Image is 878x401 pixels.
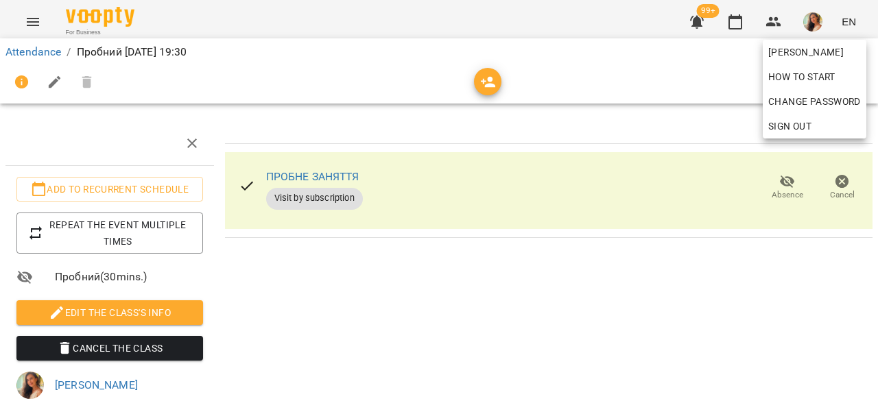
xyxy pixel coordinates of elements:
span: How to start [768,69,835,85]
span: Change Password [768,93,861,110]
a: How to start [763,64,841,89]
span: Sign Out [768,118,811,134]
button: Sign Out [763,114,866,138]
a: Change Password [763,89,866,114]
span: [PERSON_NAME] [768,44,861,60]
a: [PERSON_NAME] [763,40,866,64]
